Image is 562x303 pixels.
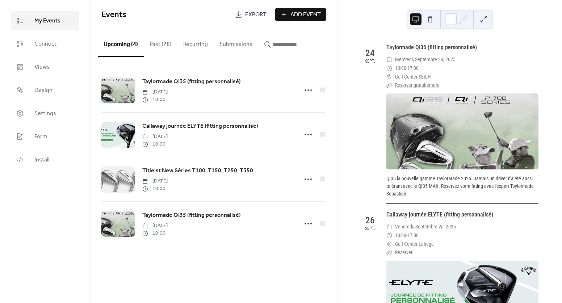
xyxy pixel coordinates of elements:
a: Taylormade QI35 (fitting personnalisé) [142,211,241,220]
span: 17:00 [407,231,419,240]
span: Golf Center Labege [395,240,434,249]
span: 10:00 [142,185,168,193]
a: Form [11,127,79,146]
span: Titleist New Séries T100, T150, T250, T350 [142,167,253,175]
span: My Events [34,17,60,25]
span: mercredi, septembre 24, 2025 [395,55,456,64]
span: Form [34,132,47,141]
a: Titleist New Séries T100, T150, T250, T350 [142,166,253,176]
span: 10:00 [395,231,406,240]
span: Events [101,7,126,23]
div: ​ [386,73,392,81]
button: Past (28) [144,29,177,56]
span: - [406,64,407,73]
div: ​ [386,231,392,240]
div: ​ [386,55,392,64]
div: 24 [365,49,375,58]
a: Settings [11,104,79,123]
span: 10:00 [142,230,168,237]
span: 10:00 [395,64,406,73]
div: ​ [386,248,392,257]
a: Export [230,8,272,21]
div: QI35 la nouvelle gamme TaylorMade 2025. Jamais un driver n'a été aussi tolérant avec le QI35 MAX.... [386,175,538,198]
span: vendredi, septembre 26, 2025 [395,223,456,231]
a: Réserver [395,249,412,255]
div: ​ [386,223,392,231]
span: Export [245,10,267,19]
span: Connect [34,40,56,49]
div: sept. [365,59,375,64]
button: Add Event [275,8,326,21]
span: [DATE] [142,222,168,230]
span: [DATE] [142,88,168,96]
span: Views [34,63,50,72]
span: 17:00 [407,64,419,73]
span: Install [34,156,49,164]
a: My Events [11,11,79,30]
a: Taylormade QI35 (fitting personnalisé) [142,77,241,87]
span: - [406,231,407,240]
a: Install [11,150,79,169]
a: Réserver gratuitement [395,82,440,88]
div: ​ [386,240,392,249]
span: Add Event [290,10,321,19]
span: 10:00 [142,140,168,148]
div: ​ [386,64,392,73]
span: 10:00 [142,96,168,104]
div: sept. [365,226,375,231]
a: Callaway journée ELYTE (fitting personnalisé) [386,211,493,218]
a: Views [11,57,79,77]
div: ​ [386,81,392,90]
span: Taylormade QI35 (fitting personnalisé) [142,77,241,86]
a: Connect [11,34,79,54]
span: [DATE] [142,133,168,140]
span: [DATE] [142,177,168,185]
span: Settings [34,109,56,118]
a: Callaway journée ELYTE (fitting personnalisé) [142,122,258,131]
button: Submissions [214,29,258,56]
button: Upcoming (4) [98,29,144,57]
span: Design [34,86,53,95]
span: Golf Center SEILH [395,73,431,81]
div: 26 [365,216,375,225]
button: Recurring [177,29,214,56]
a: Design [11,80,79,100]
a: Taylormade QI35 (fitting personnalisé) [386,44,477,51]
